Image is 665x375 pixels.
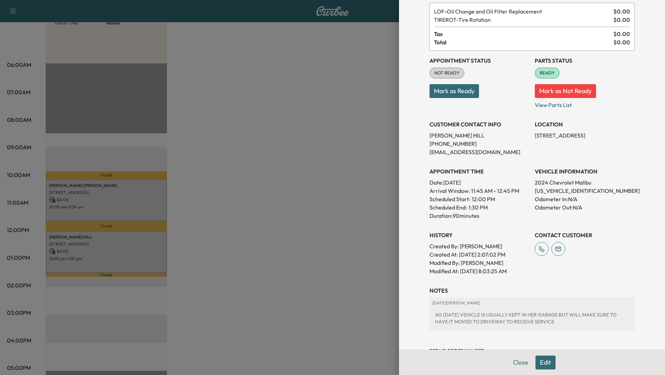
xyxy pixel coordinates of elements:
h3: CUSTOMER CONTACT INFO [429,120,529,128]
p: [PHONE_NUMBER] [429,140,529,148]
span: Tax [434,30,613,38]
p: Arrival Window: [429,187,529,195]
p: Created By : [PERSON_NAME] [429,242,529,250]
span: NOT READY [430,70,464,77]
span: Total [434,38,613,46]
p: 12:00 PM [472,195,495,203]
h3: Repair Order number [429,347,635,354]
span: $ 0.00 [613,38,630,46]
button: Mark as Ready [429,84,479,98]
h3: NOTES [429,286,635,295]
p: Scheduled End: [429,203,467,212]
p: Modified At : [DATE] 8:03:25 AM [429,267,529,275]
h3: CONTACT CUSTOMER [535,231,635,239]
p: 2024 Chevrolet Malibu [535,178,635,187]
span: Tire Rotation [434,16,611,24]
p: [EMAIL_ADDRESS][DOMAIN_NAME] [429,148,529,156]
p: [STREET_ADDRESS] [535,131,635,140]
h3: Parts Status [535,56,635,65]
p: Odometer In: N/A [535,195,635,203]
span: 11:45 AM - 12:45 PM [471,187,519,195]
p: Date: [DATE] [429,178,529,187]
button: Close [508,356,533,369]
button: Mark as Not Ready [535,84,596,98]
p: View Parts List [535,98,635,109]
button: Edit [535,356,556,369]
div: AG [DATE] VEHICLE IS USUALLY KEPT IN HER GARAGE BUT WILL MAKE SURE TO HAVE IT MOVED TO DRIVEWAY T... [432,309,632,328]
p: 1:30 PM [468,203,488,212]
span: $ 0.00 [613,30,630,38]
h3: APPOINTMENT TIME [429,167,529,176]
h3: LOCATION [535,120,635,128]
p: [US_VEHICLE_IDENTIFICATION_NUMBER] [535,187,635,195]
p: Created At : [DATE] 2:07:02 PM [429,250,529,259]
p: [PERSON_NAME] HILL [429,131,529,140]
span: $ 0.00 [613,7,630,16]
span: $ 0.00 [613,16,630,24]
h3: Appointment Status [429,56,529,65]
p: Modified By : [PERSON_NAME] [429,259,529,267]
h3: VEHICLE INFORMATION [535,167,635,176]
p: Scheduled Start: [429,195,470,203]
span: Oil Change and Oil Filter Replacement [434,7,611,16]
span: READY [535,70,559,77]
h3: History [429,231,529,239]
p: Duration: 90 minutes [429,212,529,220]
p: [DATE] | [PERSON_NAME] [432,300,632,306]
p: Odometer Out: N/A [535,203,635,212]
